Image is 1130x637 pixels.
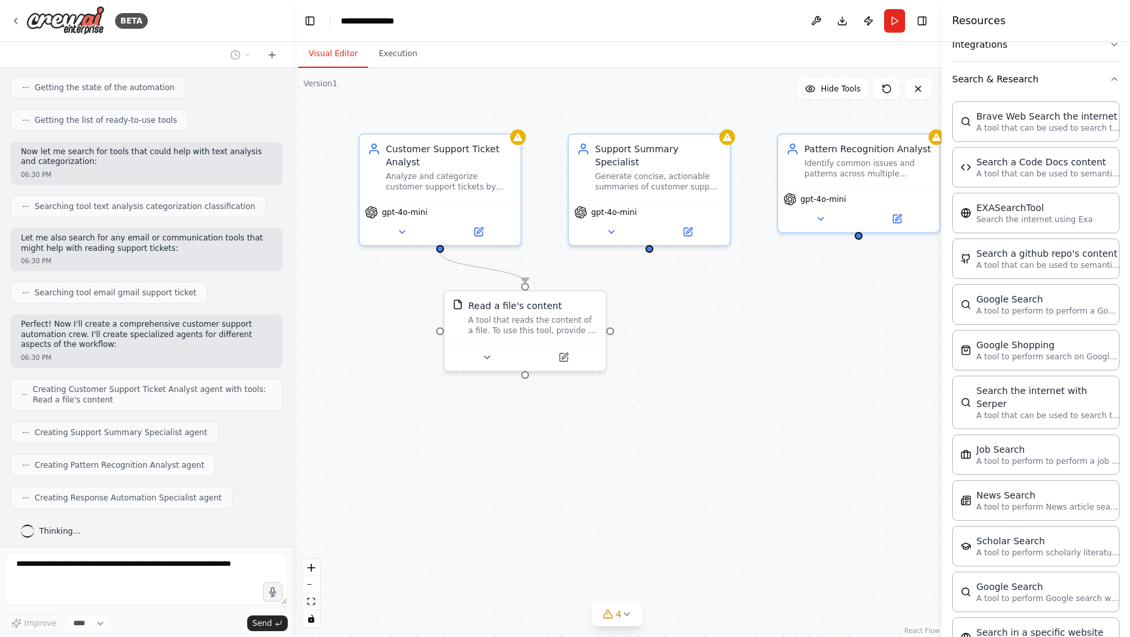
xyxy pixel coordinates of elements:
[976,593,1120,604] p: A tool to perform Google search with a search_query.
[225,47,256,63] button: Switch to previous chat
[358,133,522,246] div: Customer Support Ticket AnalystAnalyze and categorize customer support tickets by reading through...
[382,207,428,218] span: gpt-4o-mini
[386,142,513,169] div: Customer Support Ticket Analyst
[976,489,1120,502] div: News Search
[913,12,931,30] button: Hide right sidebar
[252,618,272,629] span: Send
[961,397,971,408] img: SerperDevTool
[976,410,1120,421] p: A tool that can be used to search the internet with a search_query. Supports different search typ...
[568,133,731,246] div: Support Summary SpecialistGenerate concise, actionable summaries of customer support tickets that...
[961,162,971,172] img: CodeDocsSearchTool
[592,602,643,627] button: 4
[468,315,598,336] div: A tool that reads the content of a file. To use this tool, provide a 'file_path' parameter with t...
[26,6,105,35] img: Logo
[298,41,368,68] button: Visual Editor
[453,299,463,310] img: FileReadTool
[443,290,607,372] div: FileReadToolRead a file's contentA tool that reads the content of a file. To use this tool, provi...
[303,593,320,610] button: fit view
[35,201,255,212] span: Searching tool text analysis categorization classification
[976,201,1093,214] div: EXASearchTool
[961,253,971,264] img: GithubSearchTool
[262,47,282,63] button: Start a new chat
[976,338,1120,351] div: Google Shopping
[35,82,175,93] span: Getting the state of the automation
[115,13,148,29] div: BETA
[976,306,1120,316] p: A tool to perform to perform a Google search with a search_query.
[303,78,337,89] div: Version 1
[35,115,177,125] span: Getting the list of ready-to-use tools
[341,14,408,27] nav: breadcrumb
[961,116,971,127] img: BraveSearchTool
[441,224,515,240] button: Open in side panel
[952,13,1006,29] h4: Resources
[21,353,272,363] div: 06:30 PM
[804,158,931,179] div: Identify common issues and patterns across multiple support tickets, tracking frequently occurrin...
[976,580,1120,593] div: Google Search
[952,27,1120,61] button: Integrations
[860,211,934,227] button: Open in side panel
[976,502,1120,512] p: A tool to perform News article search with a search_query.
[368,41,428,68] button: Execution
[386,171,513,192] div: Analyze and categorize customer support tickets by reading through ticket content, identifying ur...
[800,194,846,204] span: gpt-4o-mini
[777,133,940,233] div: Pattern Recognition AnalystIdentify common issues and patterns across multiple support tickets, t...
[303,559,320,576] button: zoom in
[303,610,320,627] button: toggle interactivity
[21,233,272,253] p: Let me also search for any email or communication tools that might help with reading support tick...
[961,495,971,506] img: SerplyNewsSearchTool
[595,171,722,192] div: Generate concise, actionable summaries of customer support tickets that highlight key information...
[468,299,562,312] div: Read a file's content
[952,62,1120,96] button: Search & Research
[526,350,600,365] button: Open in side panel
[961,208,971,218] img: EXASearchTool
[651,224,725,240] button: Open in side panel
[821,84,861,94] span: Hide Tools
[21,256,272,266] div: 06:30 PM
[961,541,971,551] img: SerplyScholarSearchTool
[976,351,1120,362] p: A tool to perform search on Google shopping with a search_query.
[35,427,207,438] span: Creating Support Summary Specialist agent
[961,449,971,460] img: SerplyJobSearchTool
[976,214,1093,225] p: Search the internet using Exa
[976,293,1120,306] div: Google Search
[303,559,320,627] div: React Flow controls
[976,155,1120,169] div: Search a Code Docs content
[595,142,722,169] div: Support Summary Specialist
[961,587,971,597] img: SerplyWebSearchTool
[39,526,80,536] span: Thinking...
[21,147,272,167] p: Now let me search for tools that could help with text analysis and categorization:
[976,247,1120,260] div: Search a github repo's content
[21,170,272,180] div: 06:30 PM
[35,287,196,298] span: Searching tool email gmail support ticket
[976,260,1120,270] p: A tool that can be used to semantic search a query from a github repo's content. This is not the ...
[804,142,931,155] div: Pattern Recognition Analyst
[434,253,532,283] g: Edge from ac07308b-8843-447c-b175-a09cdabb9196 to fa1a8272-fd10-4c71-a8ae-d837ba6a6e47
[21,319,272,350] p: Perfect! Now I'll create a comprehensive customer support automation crew. I'll create specialize...
[33,384,271,405] span: Creating Customer Support Ticket Analyst agent with tools: Read a file's content
[976,443,1120,456] div: Job Search
[591,207,637,218] span: gpt-4o-mini
[976,110,1120,123] div: Brave Web Search the internet
[301,12,319,30] button: Hide left sidebar
[976,456,1120,466] p: A tool to perform to perform a job search in the [GEOGRAPHIC_DATA] with a search_query.
[976,384,1120,410] div: Search the internet with Serper
[247,615,288,631] button: Send
[976,169,1120,179] p: A tool that can be used to semantic search a query from a Code Docs content.
[961,299,971,310] img: SerpApiGoogleSearchTool
[35,460,204,470] span: Creating Pattern Recognition Analyst agent
[961,345,971,355] img: SerpApiGoogleShoppingTool
[303,576,320,593] button: zoom out
[904,627,940,634] a: React Flow attribution
[976,123,1120,133] p: A tool that can be used to search the internet with a search_query.
[5,615,62,632] button: Improve
[976,534,1120,547] div: Scholar Search
[976,547,1120,558] p: A tool to perform scholarly literature search with a search_query.
[616,608,622,621] span: 4
[35,493,222,503] span: Creating Response Automation Specialist agent
[24,618,56,629] span: Improve
[797,78,868,99] button: Hide Tools
[263,582,282,602] button: Click to speak your automation idea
